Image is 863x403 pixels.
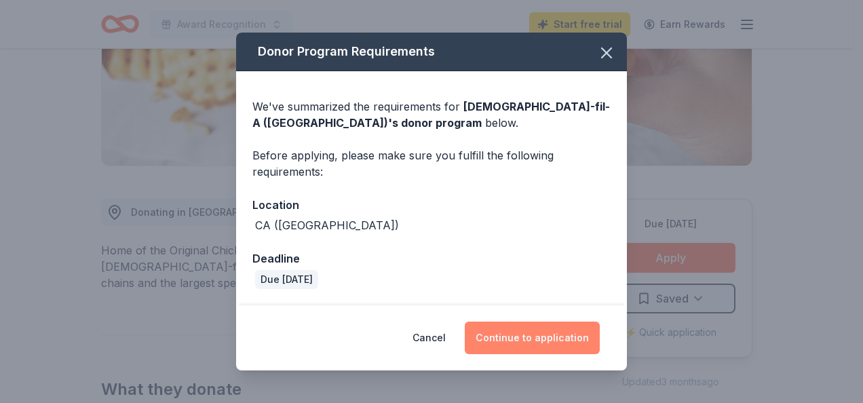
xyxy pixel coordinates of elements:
div: Before applying, please make sure you fulfill the following requirements: [252,147,611,180]
button: Continue to application [465,322,600,354]
button: Cancel [413,322,446,354]
div: We've summarized the requirements for below. [252,98,611,131]
div: Deadline [252,250,611,267]
div: Location [252,196,611,214]
div: Donor Program Requirements [236,33,627,71]
div: CA ([GEOGRAPHIC_DATA]) [255,217,399,233]
div: Due [DATE] [255,270,318,289]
